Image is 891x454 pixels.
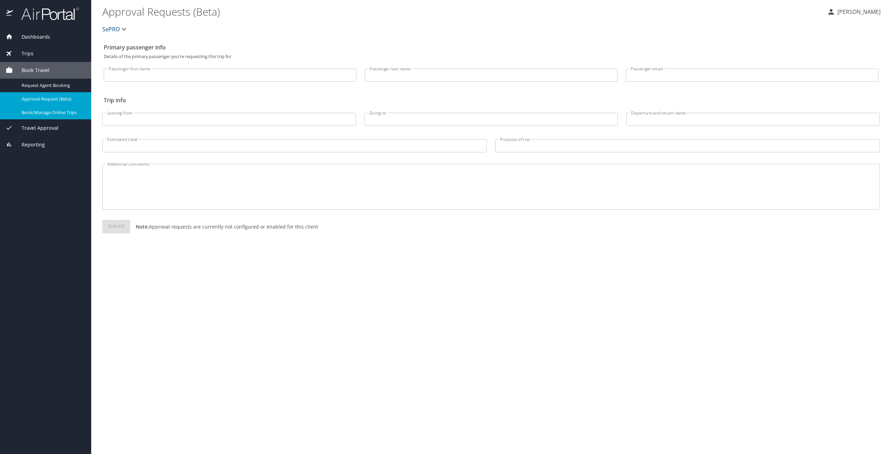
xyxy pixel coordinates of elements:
[22,109,83,116] span: Book/Manage Online Trips
[13,66,49,74] span: Book Travel
[104,42,878,53] h2: Primary passenger info
[13,33,50,41] span: Dashboards
[824,6,883,18] button: [PERSON_NAME]
[835,8,881,16] p: [PERSON_NAME]
[102,24,120,34] span: SePRO
[22,96,83,102] span: Approval Request (Beta)
[13,141,45,149] span: Reporting
[136,223,149,230] strong: Note:
[100,22,131,36] button: SePRO
[6,7,14,21] img: icon-airportal.png
[104,95,878,106] h2: Trip info
[22,82,83,89] span: Request Agent Booking
[13,124,58,132] span: Travel Approval
[13,50,33,57] span: Trips
[104,54,878,59] p: Details of the primary passenger you're requesting this trip for
[102,1,821,22] h1: Approval Requests (Beta)
[130,223,318,230] p: Approval requests are currently not configured or enabled for this client
[14,7,79,21] img: airportal-logo.png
